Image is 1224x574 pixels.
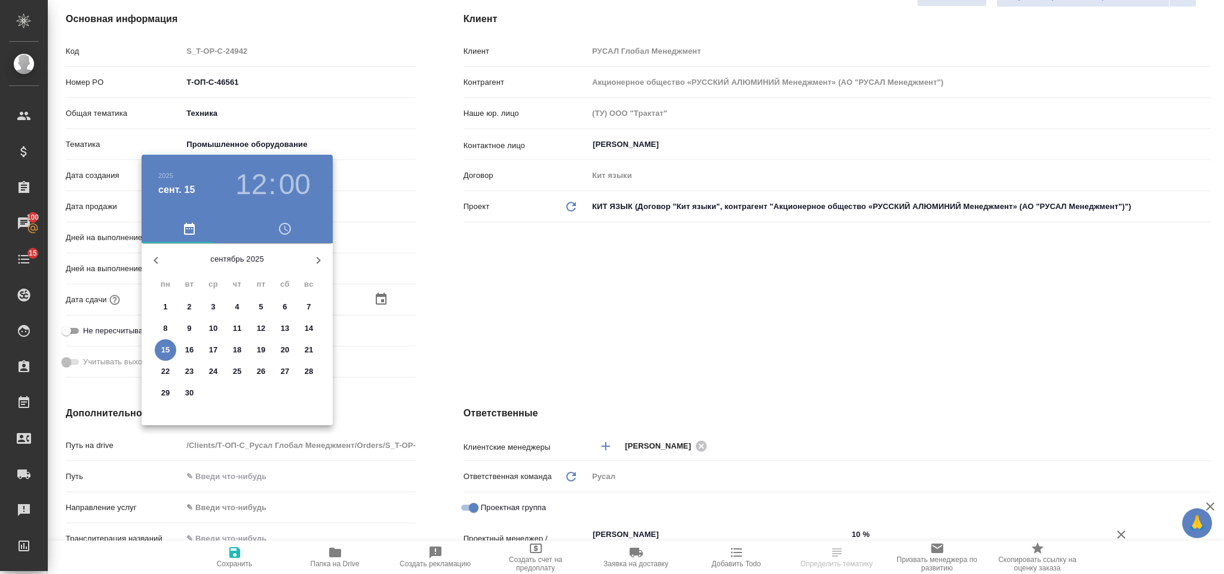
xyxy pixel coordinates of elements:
button: 7 [298,296,320,318]
p: 3 [211,301,215,313]
span: пн [155,278,176,290]
span: вс [298,278,320,290]
button: 10 [203,318,224,339]
button: 5 [250,296,272,318]
span: пт [250,278,272,290]
p: 17 [209,344,218,356]
button: 1 [155,296,176,318]
h3: : [268,168,276,201]
button: 21 [298,339,320,361]
button: 17 [203,339,224,361]
button: 26 [250,361,272,382]
p: 18 [233,344,242,356]
button: 9 [179,318,200,339]
button: 28 [298,361,320,382]
button: 30 [179,382,200,404]
p: 14 [305,323,314,334]
p: 26 [257,366,266,377]
button: 12 [250,318,272,339]
p: 12 [257,323,266,334]
button: 24 [203,361,224,382]
p: 8 [163,323,167,334]
button: 25 [226,361,248,382]
button: 14 [298,318,320,339]
p: 24 [209,366,218,377]
button: 6 [274,296,296,318]
button: 13 [274,318,296,339]
button: 12 [235,168,267,201]
p: 13 [281,323,290,334]
p: 5 [259,301,263,313]
span: сб [274,278,296,290]
p: 20 [281,344,290,356]
p: 2 [187,301,191,313]
p: сентябрь 2025 [170,253,304,265]
p: 25 [233,366,242,377]
p: 11 [233,323,242,334]
p: 1 [163,301,167,313]
p: 27 [281,366,290,377]
p: 28 [305,366,314,377]
button: 4 [226,296,248,318]
p: 6 [283,301,287,313]
button: 19 [250,339,272,361]
p: 22 [161,366,170,377]
p: 7 [306,301,311,313]
button: 18 [226,339,248,361]
p: 10 [209,323,218,334]
p: 21 [305,344,314,356]
button: 22 [155,361,176,382]
button: 2025 [158,172,173,179]
span: вт [179,278,200,290]
button: 27 [274,361,296,382]
button: 8 [155,318,176,339]
p: 4 [235,301,239,313]
p: 15 [161,344,170,356]
button: 23 [179,361,200,382]
button: 20 [274,339,296,361]
button: сент. 15 [158,183,195,197]
p: 23 [185,366,194,377]
button: 29 [155,382,176,404]
p: 19 [257,344,266,356]
button: 15 [155,339,176,361]
p: 16 [185,344,194,356]
p: 29 [161,387,170,399]
button: 00 [279,168,311,201]
button: 11 [226,318,248,339]
p: 9 [187,323,191,334]
p: 30 [185,387,194,399]
span: ср [203,278,224,290]
span: чт [226,278,248,290]
button: 16 [179,339,200,361]
button: 3 [203,296,224,318]
button: 2 [179,296,200,318]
